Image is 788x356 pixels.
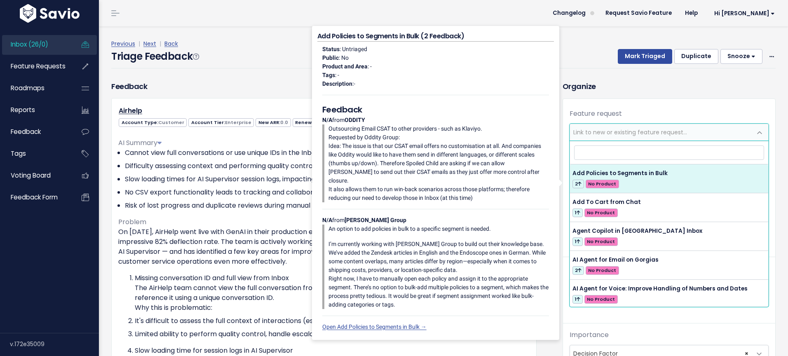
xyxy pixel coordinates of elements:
strong: Product and Area [322,63,368,70]
span: Renewal ARR: [293,118,353,127]
p: Limited ability to perform quality control, handle escalations, or analyze errors effectively. [135,329,530,339]
span: Enterprise [225,119,251,126]
strong: ODDITY [345,117,365,123]
span: | [137,40,142,48]
li: Difficulty assessing context and performing quality control. [125,161,530,171]
a: Previous [111,40,135,48]
strong: Status [322,46,340,52]
a: Reports [2,101,68,119]
span: Changelog [553,10,586,16]
h4: Triage Feedback [111,49,199,64]
a: Tags [2,144,68,163]
a: Feedback form [2,188,68,207]
span: 2 [572,180,584,188]
span: Hi [PERSON_NAME] [714,10,775,16]
span: 1 [572,237,583,246]
strong: Tags [322,72,335,78]
strong: N/A [322,117,332,123]
span: 2 [572,266,584,275]
a: Feedback [2,122,68,141]
li: Slow loading times for AI Supervisor session logs, impacting efficiency. [125,174,530,184]
a: Feature Requests [2,57,68,76]
span: 0.0 [280,119,288,126]
a: Airhelp [119,106,142,115]
img: logo-white.9d6f32f41409.svg [18,4,82,23]
a: Request Savio Feature [599,7,678,19]
a: Inbox (26/0) [2,35,68,54]
div: v.172e35009 [10,333,99,355]
p: I’m currently working with [PERSON_NAME] Group to build out their knowledge base. We’ve added the... [328,240,549,309]
p: An option to add policies in bulk to a specific segment is needed. [328,225,549,233]
span: No Product [584,295,618,304]
span: Add To Cart from Chat [572,198,641,206]
a: Open Add Policies to Segments in Bulk → [322,323,427,330]
label: Importance [570,330,609,340]
strong: [PERSON_NAME] Group [345,217,406,223]
a: Help [678,7,704,19]
span: Feedback [11,127,41,136]
span: New ARR: [256,118,291,127]
span: Customer [158,119,184,126]
h3: Feedback [111,81,147,92]
strong: Public [322,54,339,61]
li: Risk of lost progress and duplicate reviews during manual checks. [125,201,530,211]
span: No Product [586,266,619,275]
li: It's difficult to assess the full context of interactions (especially outside of GenAI). [135,316,530,326]
h4: Add Policies to Segments in Bulk (2 Feedback) [317,31,554,42]
span: - [354,80,355,87]
h3: Organize [563,81,776,92]
span: Problem [118,217,146,227]
li: Cannot view full conversations or use unique IDs in the Inbox. [125,148,530,158]
h5: Feedback [322,103,549,116]
label: Feature request [570,109,622,119]
li: Missing conversation ID and full view from Inbox The AirHelp team cannot view the full conversati... [135,273,530,313]
span: No Product [584,237,618,246]
p: On [DATE], AirHelp went live with GenAI in their production environment, achieving an impressive ... [118,227,530,267]
span: Feature Requests [11,62,66,70]
a: Next [143,40,156,48]
span: Link to new or existing feature request... [573,128,687,136]
p: Outsourcing Email CSAT to other providers - such as Klaviyo. Requested by Oddity Group: Idea: The... [328,124,549,202]
strong: Description [322,80,352,87]
span: | [158,40,163,48]
span: No Product [586,180,619,188]
span: Agent Copilot in [GEOGRAPHIC_DATA] Inbox [572,227,702,235]
span: AI Summary [118,138,162,148]
span: No Product [584,208,618,217]
span: 1 [572,208,583,217]
strong: N/A [322,217,332,223]
span: Inbox (26/0) [11,40,48,49]
span: Tags [11,149,26,158]
span: Account Type: [119,118,187,127]
span: Add Policies to Segments in Bulk [572,169,668,177]
button: Mark Triaged [618,49,672,64]
span: AI Agent for Email on Gorgias [572,256,659,264]
span: Reports [11,105,35,114]
button: Snooze [720,49,762,64]
li: No CSV export functionality leads to tracking and collaboration issues. [125,187,530,197]
a: Back [164,40,178,48]
span: AI Agent for Voice: Improve Handling of Numbers and Dates [572,285,748,293]
div: : Untriaged : No : - : - : from from [317,42,554,335]
button: Duplicate [674,49,718,64]
span: 1 [572,295,583,304]
span: Feedback form [11,193,58,201]
a: Roadmaps [2,79,68,98]
a: Voting Board [2,166,68,185]
span: Voting Board [11,171,51,180]
a: Hi [PERSON_NAME] [704,7,781,20]
span: Account Tier: [188,118,254,127]
span: Roadmaps [11,84,45,92]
